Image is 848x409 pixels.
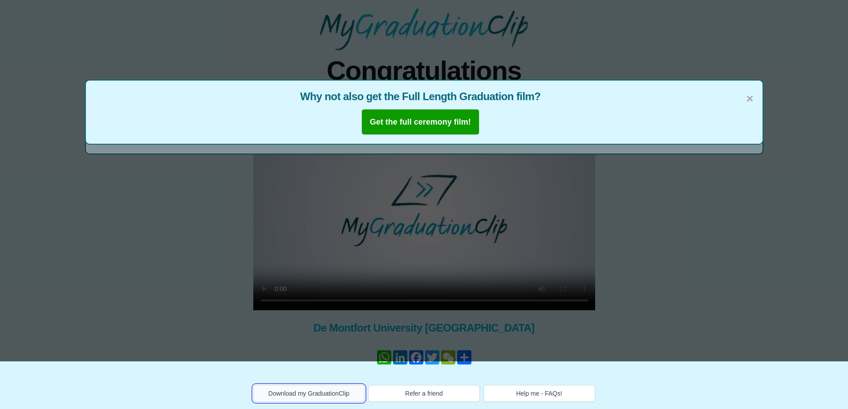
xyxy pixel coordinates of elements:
button: Refer a friend [368,385,480,402]
span: Why not also get the Full Length Graduation film? [95,89,754,104]
span: × [746,89,753,108]
button: Help me - FAQs! [483,385,595,402]
button: Download my GraduationClip [253,385,365,402]
button: Get the full ceremony film! [361,109,479,135]
b: Get the full ceremony film! [370,117,471,126]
